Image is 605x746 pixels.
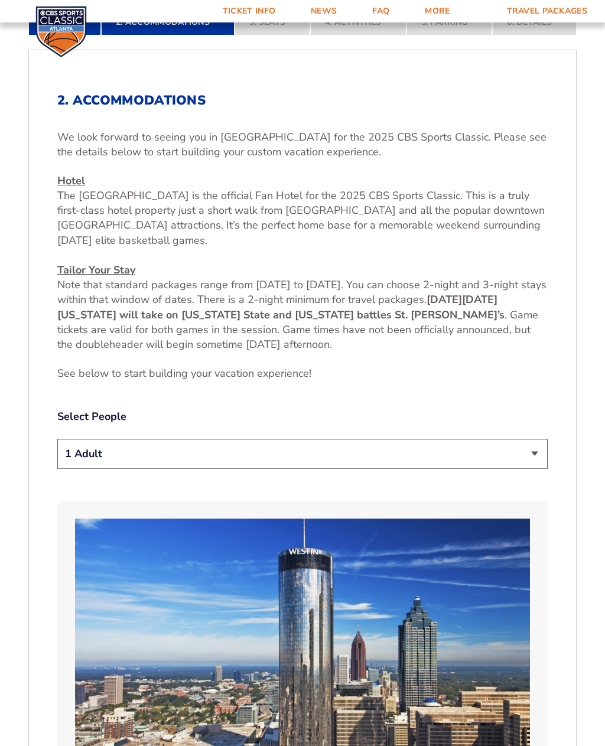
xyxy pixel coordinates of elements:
[57,278,547,307] span: Note that standard packages range from [DATE] to [DATE]. You can choose 2-night and 3-night stays...
[57,174,85,188] u: Hotel
[427,292,497,307] strong: [DATE][DATE]
[57,366,548,381] p: See below to start building your vacation e
[57,188,545,247] span: The [GEOGRAPHIC_DATA] is the official Fan Hotel for the 2025 CBS Sports Classic. This is a truly ...
[57,93,548,108] h2: 2. Accommodations
[57,409,548,424] label: Select People
[57,308,505,322] strong: [US_STATE] will take on [US_STATE] State and [US_STATE] battles St. [PERSON_NAME]’s
[57,308,538,351] span: . Game tickets are valid for both games in the session. Game times have not been officially annou...
[57,263,135,277] u: Tailor Your Stay
[263,366,311,380] span: xperience!
[57,130,548,159] p: We look forward to seeing you in [GEOGRAPHIC_DATA] for the 2025 CBS Sports Classic. Please see th...
[35,6,87,57] img: CBS Sports Classic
